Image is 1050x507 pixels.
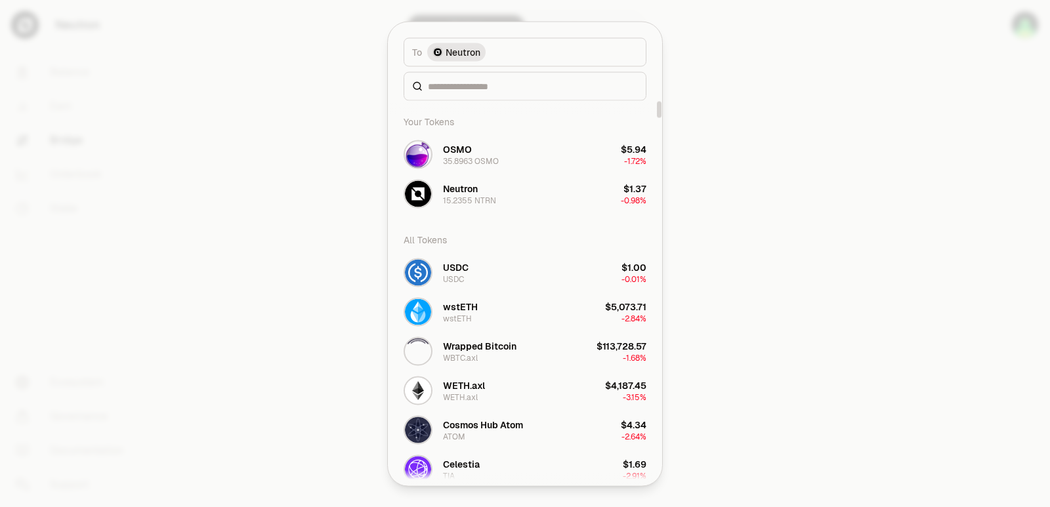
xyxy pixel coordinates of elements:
[443,195,496,205] div: 15.2355 NTRN
[396,174,654,213] button: NTRN LogoNeutron15.2355 NTRN$1.37-0.98%
[443,182,478,195] div: Neutron
[404,37,646,66] button: ToNeutron LogoNeutron
[624,155,646,166] span: -1.72%
[396,292,654,331] button: wstETH LogowstETHwstETH$5,073.71-2.84%
[443,457,480,470] div: Celestia
[597,339,646,352] div: $113,728.57
[443,313,472,323] div: wstETH
[405,141,431,167] img: OSMO Logo
[605,378,646,392] div: $4,187.45
[405,298,431,325] img: wstETH Logo
[443,260,469,274] div: USDC
[443,418,523,431] div: Cosmos Hub Atom
[405,338,431,364] img: WBTC.axl Logo
[443,378,485,392] div: WETH.axl
[623,182,646,195] div: $1.37
[443,155,499,166] div: 35.8963 OSMO
[621,260,646,274] div: $1.00
[412,45,422,58] span: To
[623,352,646,363] span: -1.68%
[405,180,431,207] img: NTRN Logo
[396,410,654,449] button: ATOM LogoCosmos Hub AtomATOM$4.34-2.64%
[623,457,646,470] div: $1.69
[623,392,646,402] span: -3.15%
[443,300,478,313] div: wstETH
[396,449,654,489] button: TIA LogoCelestiaTIA$1.69-2.91%
[446,45,480,58] span: Neutron
[396,371,654,410] button: WETH.axl LogoWETH.axlWETH.axl$4,187.45-3.15%
[405,259,431,285] img: USDC Logo
[605,300,646,313] div: $5,073.71
[432,47,443,57] img: Neutron Logo
[405,377,431,403] img: WETH.axl Logo
[443,352,478,363] div: WBTC.axl
[405,416,431,443] img: ATOM Logo
[443,274,464,284] div: USDC
[621,142,646,155] div: $5.94
[621,418,646,431] div: $4.34
[405,456,431,482] img: TIA Logo
[396,226,654,253] div: All Tokens
[621,431,646,441] span: -2.64%
[396,253,654,292] button: USDC LogoUSDCUSDC$1.00-0.01%
[396,134,654,174] button: OSMO LogoOSMO35.8963 OSMO$5.94-1.72%
[621,274,646,284] span: -0.01%
[443,142,472,155] div: OSMO
[443,339,516,352] div: Wrapped Bitcoin
[443,431,465,441] div: ATOM
[396,108,654,134] div: Your Tokens
[443,470,455,481] div: TIA
[623,470,646,481] span: -2.91%
[443,392,478,402] div: WETH.axl
[396,331,654,371] button: WBTC.axl LogoWrapped BitcoinWBTC.axl$113,728.57-1.68%
[621,313,646,323] span: -2.84%
[621,195,646,205] span: -0.98%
